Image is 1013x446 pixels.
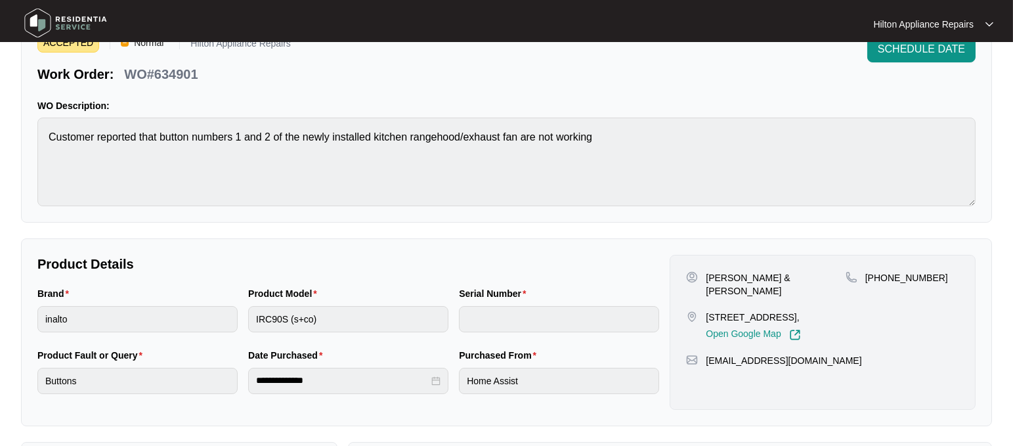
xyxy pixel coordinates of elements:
img: map-pin [686,354,698,366]
input: Product Model [248,306,448,332]
label: Purchased From [459,349,542,362]
img: Link-External [789,329,801,341]
p: WO#634901 [124,65,198,83]
img: residentia service logo [20,3,112,43]
a: Open Google Map [706,329,800,341]
input: Serial Number [459,306,659,332]
p: Product Details [37,255,659,273]
input: Brand [37,306,238,332]
img: map-pin [846,271,857,283]
textarea: Customer reported that button numbers 1 and 2 of the newly installed kitchen rangehood/exhaust fa... [37,118,976,206]
p: [PHONE_NUMBER] [865,271,948,284]
button: SCHEDULE DATE [867,36,976,62]
p: Work Order: [37,65,114,83]
p: Hilton Appliance Repairs [190,39,291,53]
label: Product Fault or Query [37,349,148,362]
img: dropdown arrow [985,21,993,28]
p: WO Description: [37,99,976,112]
input: Date Purchased [256,374,429,388]
p: [PERSON_NAME] & [PERSON_NAME] [706,271,845,298]
p: [STREET_ADDRESS], [706,311,800,324]
label: Serial Number [459,287,531,300]
p: Hilton Appliance Repairs [873,18,974,31]
p: [EMAIL_ADDRESS][DOMAIN_NAME] [706,354,861,367]
img: map-pin [686,311,698,323]
input: Purchased From [459,368,659,394]
input: Product Fault or Query [37,368,238,394]
img: user-pin [686,271,698,283]
span: SCHEDULE DATE [878,41,965,57]
label: Brand [37,287,74,300]
label: Product Model [248,287,322,300]
label: Date Purchased [248,349,328,362]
